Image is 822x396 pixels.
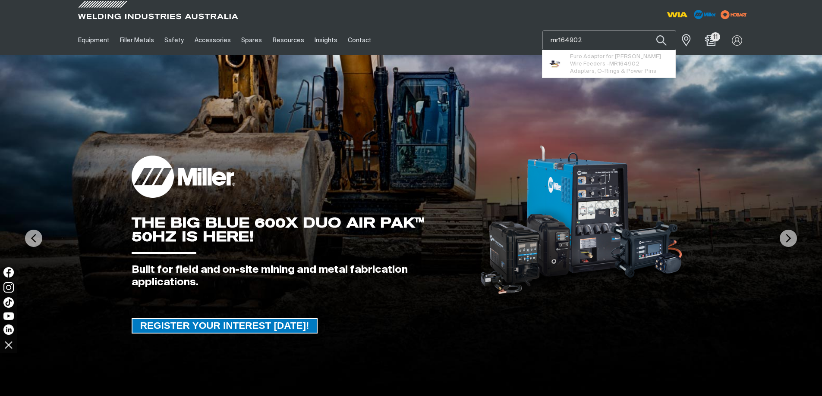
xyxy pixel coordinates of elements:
[132,318,318,334] a: REGISTER YOUR INTEREST TODAY!
[343,25,377,55] a: Contact
[3,297,14,308] img: TikTok
[780,230,797,247] img: NextArrow
[570,69,656,74] span: Adapters, O-Rings & Power Pins
[309,25,343,55] a: Insights
[570,53,669,68] span: Euro Adaptor for [PERSON_NAME] Wire Feeders -
[132,318,317,334] span: REGISTER YOUR INTEREST [DATE]!
[3,324,14,335] img: LinkedIn
[73,25,115,55] a: Equipment
[189,25,236,55] a: Accessories
[3,312,14,320] img: YouTube
[73,25,580,55] nav: Main
[1,337,16,352] img: hide socials
[3,267,14,278] img: Facebook
[542,50,675,78] ul: Suggestions
[236,25,267,55] a: Spares
[609,61,639,67] span: MR164902
[159,25,189,55] a: Safety
[115,25,159,55] a: Filler Metals
[543,31,676,50] input: Product name or item number...
[718,8,750,21] img: miller
[25,230,42,247] img: PrevArrow
[267,25,309,55] a: Resources
[647,30,676,50] button: Search products
[3,282,14,293] img: Instagram
[132,264,466,289] div: Built for field and on-site mining and metal fabrication applications.
[132,216,466,243] div: THE BIG BLUE 600X DUO AIR PAK™ 50HZ IS HERE!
